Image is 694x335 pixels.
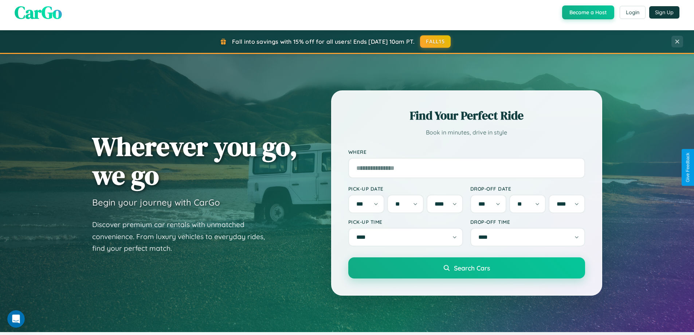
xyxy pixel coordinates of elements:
label: Pick-up Time [348,219,463,225]
span: CarGo [15,0,62,24]
button: Search Cars [348,257,585,278]
button: Become a Host [562,5,614,19]
button: Login [620,6,646,19]
label: Drop-off Time [470,219,585,225]
p: Discover premium car rentals with unmatched convenience. From luxury vehicles to everyday rides, ... [92,219,274,254]
button: FALL15 [420,35,451,48]
h1: Wherever you go, we go [92,132,298,190]
h2: Find Your Perfect Ride [348,108,585,124]
label: Where [348,149,585,155]
p: Book in minutes, drive in style [348,127,585,138]
div: Give Feedback [685,153,690,182]
button: Sign Up [649,6,679,19]
label: Pick-up Date [348,186,463,192]
span: Search Cars [454,264,490,272]
label: Drop-off Date [470,186,585,192]
iframe: Intercom live chat [7,310,25,328]
h3: Begin your journey with CarGo [92,197,220,208]
span: Fall into savings with 15% off for all users! Ends [DATE] 10am PT. [232,38,415,45]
